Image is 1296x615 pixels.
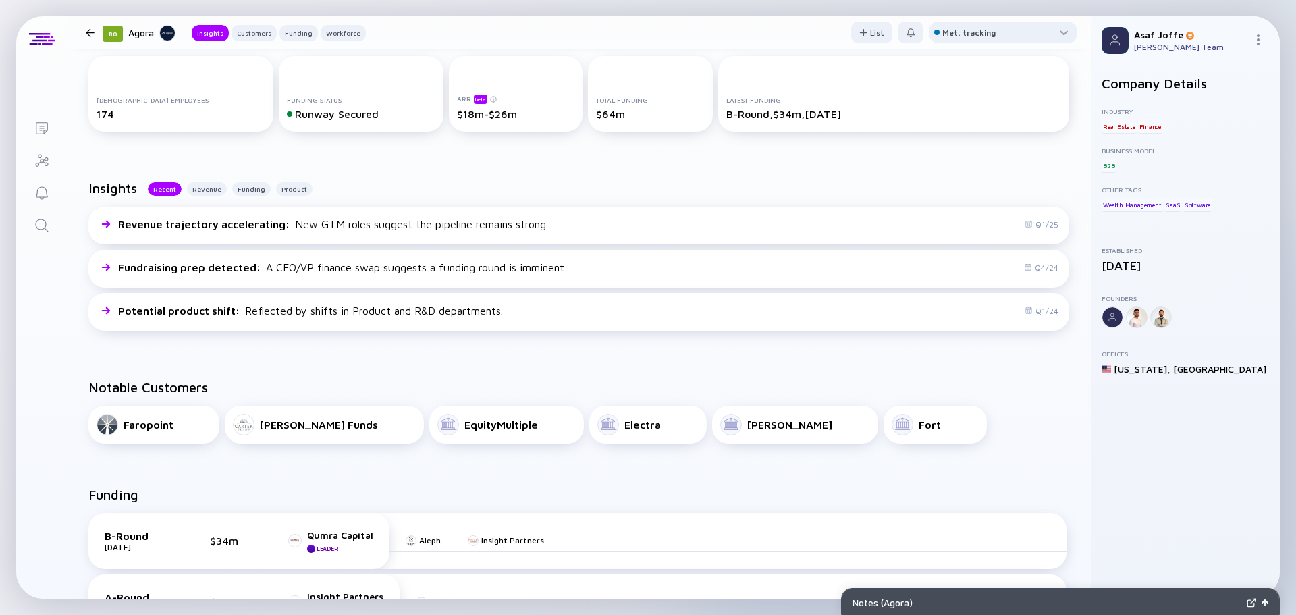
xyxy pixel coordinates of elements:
[88,379,1069,395] h2: Notable Customers
[1134,29,1247,41] div: Asaf Joffe
[419,535,441,545] div: Aleph
[276,182,313,196] button: Product
[105,530,172,542] div: B-Round
[1102,76,1269,91] h2: Company Details
[429,597,451,607] div: Aleph
[1102,246,1269,255] div: Established
[1183,198,1212,211] div: Software
[128,24,175,41] div: Agora
[1024,263,1058,273] div: Q4/24
[317,545,338,552] div: Leader
[279,25,318,41] button: Funding
[1102,259,1269,273] div: [DATE]
[88,487,138,502] h2: Funding
[416,597,451,607] a: Aleph
[919,419,941,431] div: Fort
[1102,198,1163,211] div: Wealth Management
[287,96,435,104] div: Funding Status
[105,591,172,604] div: A-Round
[1134,42,1247,52] div: [PERSON_NAME] Team
[1102,294,1269,302] div: Founders
[118,218,548,230] div: New GTM roles suggest the pipeline remains strong.
[105,542,172,552] div: [DATE]
[288,591,383,614] a: Insight PartnersLeader
[97,108,265,120] div: 174
[726,96,1061,104] div: Latest Funding
[1262,599,1268,606] img: Open Notes
[1025,306,1058,316] div: Q1/24
[406,535,441,545] a: Aleph
[232,182,271,196] button: Funding
[464,419,538,431] div: EquityMultiple
[118,261,566,273] div: A CFO/VP finance swap suggests a funding round is imminent.
[624,419,661,431] div: Electra
[596,108,705,120] div: $64m
[279,26,318,40] div: Funding
[288,529,373,553] a: Qumra CapitalLeader
[307,591,383,602] div: Insight Partners
[232,25,277,41] button: Customers
[260,419,378,431] div: [PERSON_NAME] Funds
[192,26,229,40] div: Insights
[1102,27,1129,54] img: Profile Picture
[103,26,123,42] div: 80
[851,22,892,43] button: List
[88,406,219,444] a: Faropoint
[1102,365,1111,374] img: United States Flag
[307,529,373,541] div: Qumra Capital
[88,180,137,196] h2: Insights
[1102,350,1269,358] div: Offices
[1025,219,1058,230] div: Q1/25
[210,596,250,608] div: $20m
[726,108,1061,120] div: B-Round, $34m, [DATE]
[596,96,705,104] div: Total Funding
[287,108,435,120] div: Runway Secured
[97,96,265,104] div: [DEMOGRAPHIC_DATA] Employees
[124,419,173,431] div: Faropoint
[210,535,250,547] div: $34m
[16,176,67,208] a: Reminders
[16,208,67,240] a: Search
[1102,159,1116,172] div: B2B
[118,261,263,273] span: Fundraising prep detected :
[187,182,227,196] button: Revenue
[118,304,242,317] span: Potential product shift :
[457,108,574,120] div: $18m-$26m
[1102,186,1269,194] div: Other Tags
[1102,107,1269,115] div: Industry
[118,304,503,317] div: Reflected by shifts in Product and R&D departments.
[942,28,996,38] div: Met, tracking
[1138,119,1162,133] div: Finance
[192,25,229,41] button: Insights
[321,26,366,40] div: Workforce
[1247,598,1256,608] img: Expand Notes
[1102,146,1269,155] div: Business Model
[853,597,1241,608] div: Notes ( Agora )
[232,26,277,40] div: Customers
[457,94,574,104] div: ARR
[16,111,67,143] a: Lists
[1253,34,1264,45] img: Menu
[321,25,366,41] button: Workforce
[1173,363,1266,375] div: [GEOGRAPHIC_DATA]
[1164,198,1181,211] div: SaaS
[474,95,487,104] div: beta
[481,535,544,545] div: Insight Partners
[148,182,182,196] button: Recent
[16,143,67,176] a: Investor Map
[468,535,544,545] a: Insight Partners
[1114,363,1170,375] div: [US_STATE] ,
[118,218,292,230] span: Revenue trajectory accelerating :
[747,419,832,431] div: [PERSON_NAME]
[1102,119,1137,133] div: Real Estate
